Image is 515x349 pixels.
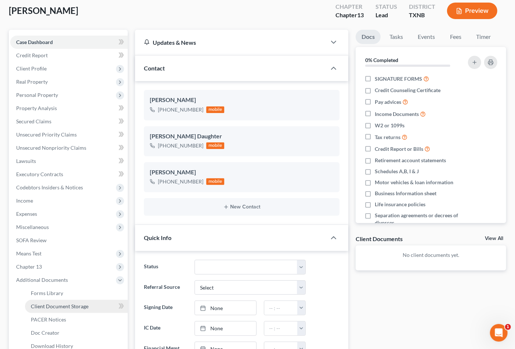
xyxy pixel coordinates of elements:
span: Forms Library [31,290,63,296]
span: Property Analysis [16,105,57,111]
span: Contact [144,65,165,72]
a: View All [485,236,503,241]
span: Doc Creator [31,330,59,336]
div: [PERSON_NAME] Daughter [150,132,334,141]
input: -- : -- [264,301,298,315]
span: Miscellaneous [16,224,49,230]
span: SOFA Review [16,237,47,243]
span: [PERSON_NAME] [9,5,78,16]
a: PACER Notices [25,313,128,326]
a: Property Analysis [10,102,128,115]
div: mobile [206,142,225,149]
a: Case Dashboard [10,36,128,49]
label: Status [140,260,191,275]
span: Additional Documents [16,277,68,283]
div: [PHONE_NUMBER] [158,106,203,113]
div: Chapter [336,3,364,11]
span: Credit Report [16,52,48,58]
span: Quick Info [144,234,171,241]
span: Unsecured Nonpriority Claims [16,145,86,151]
strong: 0% Completed [365,57,398,63]
div: TXNB [409,11,435,19]
span: Business Information sheet [375,190,436,197]
div: Chapter [336,11,364,19]
iframe: Intercom live chat [490,324,508,342]
span: Personal Property [16,92,58,98]
span: Retirement account statements [375,157,446,164]
span: Income Documents [375,110,419,118]
label: Referral Source [140,280,191,295]
a: Timer [470,30,497,44]
span: Tax returns [375,134,400,141]
a: None [195,321,256,335]
a: Events [412,30,441,44]
div: Status [376,3,397,11]
span: Schedules A,B, I & J [375,168,419,175]
a: Unsecured Nonpriority Claims [10,141,128,154]
span: W2 or 1099s [375,122,405,129]
div: [PHONE_NUMBER] [158,142,203,149]
a: Tasks [384,30,409,44]
a: Docs [356,30,381,44]
span: Case Dashboard [16,39,53,45]
span: Motor vehicles & loan information [375,179,453,186]
a: Secured Claims [10,115,128,128]
div: [PERSON_NAME] [150,96,334,105]
span: Means Test [16,250,41,257]
span: 13 [357,11,364,18]
input: -- : -- [264,321,298,335]
a: Doc Creator [25,326,128,339]
button: Preview [447,3,497,19]
span: Credit Counseling Certificate [375,87,440,94]
label: Signing Date [140,301,191,315]
div: mobile [206,178,225,185]
span: Unsecured Priority Claims [16,131,77,138]
span: Expenses [16,211,37,217]
span: Client Document Storage [31,303,88,309]
a: Credit Report [10,49,128,62]
a: Client Document Storage [25,300,128,313]
div: [PHONE_NUMBER] [158,178,203,185]
span: Secured Claims [16,118,51,124]
a: None [195,301,256,315]
div: [PERSON_NAME] [150,168,334,177]
span: 1 [505,324,511,330]
span: Chapter 13 [16,263,42,270]
a: SOFA Review [10,234,128,247]
span: Separation agreements or decrees of divorces [375,212,462,226]
span: Real Property [16,79,48,85]
div: Lead [376,11,397,19]
span: Codebtors Insiders & Notices [16,184,83,190]
p: No client documents yet. [362,251,500,259]
a: Lawsuits [10,154,128,168]
div: Updates & News [144,39,318,46]
a: Executory Contracts [10,168,128,181]
span: PACER Notices [31,316,66,323]
a: Forms Library [25,287,128,300]
label: IC Date [140,321,191,336]
span: Client Profile [16,65,47,72]
span: Credit Report or Bills [375,145,423,153]
span: SIGNATURE FORMS [375,75,422,83]
div: Client Documents [356,235,403,243]
span: Download History [31,343,73,349]
span: Income [16,197,33,204]
div: mobile [206,106,225,113]
span: Life insurance policies [375,201,425,208]
button: New Contact [150,204,334,210]
div: District [409,3,435,11]
a: Unsecured Priority Claims [10,128,128,141]
span: Pay advices [375,98,401,106]
span: Executory Contracts [16,171,63,177]
a: Fees [444,30,467,44]
span: Lawsuits [16,158,36,164]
